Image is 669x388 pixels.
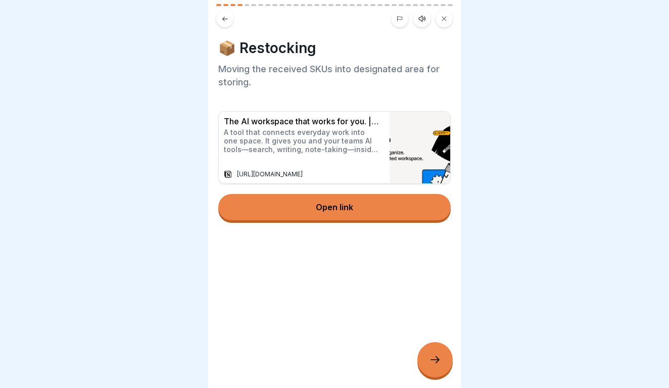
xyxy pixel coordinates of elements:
div: Open link [316,203,353,212]
img: favicon.ico [224,170,232,178]
h4: 📦 Restocking [218,39,451,57]
button: Open link [218,194,451,220]
p: A tool that connects everyday work into one space. It gives you and your teams AI tools—search, w... [224,128,379,154]
p: Moving the received SKUs into designated area for storing. [218,63,451,89]
p: The AI workspace that works for you. | Notion [224,117,379,126]
p: [URL][DOMAIN_NAME] [237,171,306,178]
img: default.png [390,112,450,183]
